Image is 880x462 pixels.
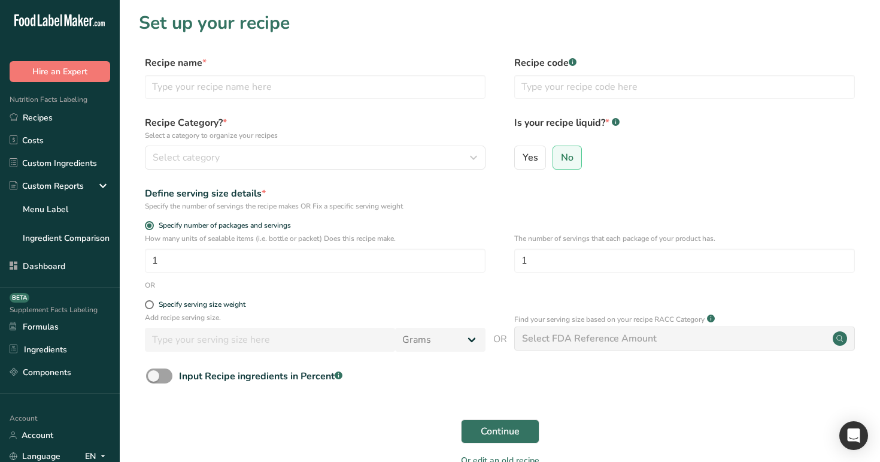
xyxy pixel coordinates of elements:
div: BETA [10,293,29,303]
button: Hire an Expert [10,61,110,82]
p: The number of servings that each package of your product has. [514,233,855,244]
input: Type your recipe code here [514,75,855,99]
p: Select a category to organize your recipes [145,130,485,141]
div: Specify serving size weight [159,300,245,309]
span: Yes [523,152,538,164]
label: Recipe code [514,56,855,70]
span: OR [493,332,507,346]
input: Type your serving size here [145,328,395,352]
span: Continue [481,424,520,439]
span: Specify number of packages and servings [154,221,291,230]
label: Is your recipe liquid? [514,116,855,141]
h1: Set up your recipe [139,10,861,37]
div: Define serving size details [145,186,485,201]
input: Type your recipe name here [145,75,485,99]
div: Open Intercom Messenger [839,421,868,450]
label: Recipe name [145,56,485,70]
div: Custom Reports [10,180,84,192]
span: No [561,152,573,164]
p: How many units of sealable items (i.e. bottle or packet) Does this recipe make. [145,233,485,244]
div: Input Recipe ingredients in Percent [179,369,342,384]
label: Recipe Category? [145,116,485,141]
p: Add recipe serving size. [145,312,485,323]
button: Select category [145,146,485,170]
div: Select FDA Reference Amount [522,331,657,346]
button: Continue [461,419,539,443]
div: Specify the number of servings the recipe makes OR Fix a specific serving weight [145,201,485,212]
p: Find your serving size based on your recipe RACC Category [514,314,705,325]
span: Select category [153,150,220,165]
div: OR [145,280,155,291]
